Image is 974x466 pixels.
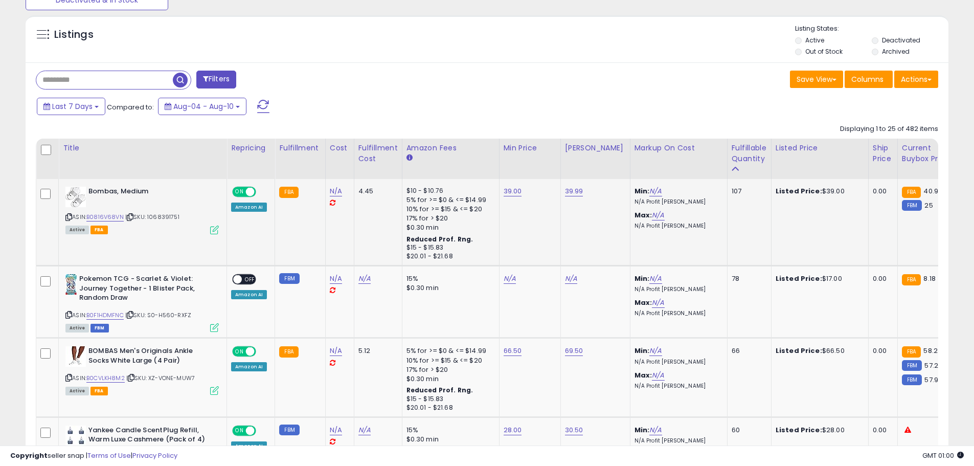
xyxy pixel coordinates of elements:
[565,186,583,196] a: 39.99
[279,425,299,435] small: FBM
[635,383,719,390] p: N/A Profit [PERSON_NAME]
[923,274,936,283] span: 8.18
[358,187,394,196] div: 4.45
[635,198,719,206] p: N/A Profit [PERSON_NAME]
[732,346,763,356] div: 66
[732,426,763,435] div: 60
[37,98,105,115] button: Last 7 Days
[90,324,109,332] span: FBM
[10,451,177,461] div: seller snap | |
[776,274,822,283] b: Listed Price:
[65,226,89,234] span: All listings currently available for purchase on Amazon
[406,274,491,283] div: 15%
[635,370,652,380] b: Max:
[795,24,948,34] p: Listing States:
[635,286,719,293] p: N/A Profit [PERSON_NAME]
[565,143,626,153] div: [PERSON_NAME]
[902,274,921,285] small: FBA
[279,187,298,198] small: FBA
[902,374,922,385] small: FBM
[132,451,177,460] a: Privacy Policy
[107,102,154,112] span: Compared to:
[635,223,719,230] p: N/A Profit [PERSON_NAME]
[504,274,516,284] a: N/A
[125,311,191,319] span: | SKU: S0-H560-RXFZ
[504,425,522,435] a: 28.00
[504,346,522,356] a: 66.50
[776,274,860,283] div: $17.00
[88,346,213,368] b: BOMBAS Men's Originals Ankle Socks White Large (4 Pair)
[902,360,922,371] small: FBM
[65,426,86,446] img: 31V0y4SzNzL._SL40_.jpg
[732,274,763,283] div: 78
[65,387,89,395] span: All listings currently available for purchase on Amazon
[649,425,662,435] a: N/A
[873,274,890,283] div: 0.00
[635,359,719,366] p: N/A Profit [PERSON_NAME]
[902,200,922,211] small: FBM
[776,346,822,356] b: Listed Price:
[330,425,342,435] a: N/A
[504,186,522,196] a: 39.00
[635,425,650,435] b: Min:
[635,210,652,220] b: Max:
[279,143,321,153] div: Fulfillment
[87,451,131,460] a: Terms of Use
[565,274,577,284] a: N/A
[406,374,491,384] div: $0.30 min
[406,386,473,394] b: Reduced Prof. Rng.
[63,143,222,153] div: Title
[805,36,824,45] label: Active
[649,186,662,196] a: N/A
[279,273,299,284] small: FBM
[406,143,495,153] div: Amazon Fees
[126,374,195,382] span: | SKU: XZ-VONE-MUW7
[776,425,822,435] b: Listed Price:
[635,310,719,317] p: N/A Profit [PERSON_NAME]
[173,101,234,112] span: Aug-04 - Aug-10
[65,187,219,233] div: ASIN:
[406,252,491,261] div: $20.01 - $21.68
[635,298,652,307] b: Max:
[242,275,258,284] span: OFF
[873,143,893,164] div: Ship Price
[406,195,491,205] div: 5% for >= $0 & <= $14.99
[406,223,491,232] div: $0.30 min
[406,426,491,435] div: 15%
[649,346,662,356] a: N/A
[255,426,271,435] span: OFF
[873,346,890,356] div: 0.00
[90,226,108,234] span: FBA
[86,311,124,320] a: B0F1HDMFNC
[65,274,219,331] div: ASIN:
[565,346,583,356] a: 69.50
[845,71,893,88] button: Columns
[873,426,890,435] div: 0.00
[635,274,650,283] b: Min:
[902,187,921,198] small: FBA
[732,187,763,196] div: 107
[125,213,179,221] span: | SKU: 1068391751
[776,187,860,196] div: $39.00
[158,98,246,115] button: Aug-04 - Aug-10
[924,201,933,210] span: 25
[65,346,219,394] div: ASIN:
[873,187,890,196] div: 0.00
[86,213,124,221] a: B0816V68VN
[233,188,246,196] span: ON
[231,203,267,212] div: Amazon AI
[635,346,650,356] b: Min:
[776,426,860,435] div: $28.00
[54,28,94,42] h5: Listings
[65,274,77,295] img: 51L3OU7+QtL._SL40_.jpg
[630,139,727,179] th: The percentage added to the cost of goods (COGS) that forms the calculator for Min & Max prices.
[330,186,342,196] a: N/A
[88,187,213,199] b: Bombas, Medium
[649,274,662,284] a: N/A
[330,143,350,153] div: Cost
[406,356,491,365] div: 10% for >= $15 & <= $20
[406,214,491,223] div: 17% for > $20
[923,346,942,356] span: 58.23
[406,235,473,243] b: Reduced Prof. Rng.
[358,143,398,164] div: Fulfillment Cost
